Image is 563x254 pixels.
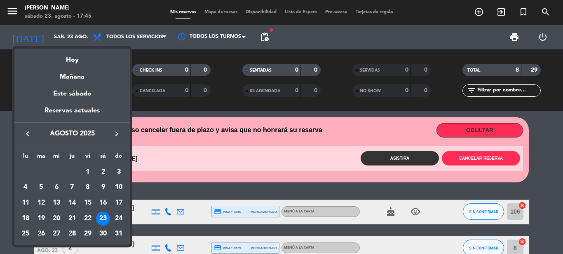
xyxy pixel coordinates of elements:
td: 16 de agosto de 2025 [96,195,111,211]
th: jueves [64,151,80,164]
td: 9 de agosto de 2025 [96,180,111,196]
th: viernes [80,151,96,164]
td: 28 de agosto de 2025 [64,226,80,242]
i: keyboard_arrow_left [23,129,33,139]
td: 6 de agosto de 2025 [49,180,64,196]
div: 7 [65,180,79,194]
div: 21 [65,212,79,226]
div: 10 [112,180,126,194]
div: 27 [49,227,63,241]
div: Hoy [14,49,130,65]
td: 30 de agosto de 2025 [96,226,111,242]
span: agosto 2025 [35,128,109,139]
td: 1 de agosto de 2025 [80,164,96,180]
th: sábado [96,151,111,164]
div: 24 [112,212,126,226]
td: 3 de agosto de 2025 [111,164,127,180]
div: 31 [112,227,126,241]
div: 5 [34,180,48,194]
td: 4 de agosto de 2025 [18,180,33,196]
td: 2 de agosto de 2025 [96,164,111,180]
td: 21 de agosto de 2025 [64,211,80,226]
td: 24 de agosto de 2025 [111,211,127,226]
td: 26 de agosto de 2025 [33,226,49,242]
div: 30 [96,227,110,241]
i: keyboard_arrow_right [112,129,122,139]
div: 13 [49,196,63,210]
td: AGO. [18,164,80,180]
div: 12 [34,196,48,210]
div: Este sábado [14,82,130,105]
td: 13 de agosto de 2025 [49,195,64,211]
div: 28 [65,227,79,241]
th: lunes [18,151,33,164]
th: domingo [111,151,127,164]
td: 7 de agosto de 2025 [64,180,80,196]
td: 15 de agosto de 2025 [80,195,96,211]
td: 5 de agosto de 2025 [33,180,49,196]
div: 9 [96,180,110,194]
div: 16 [96,196,110,210]
div: 3 [112,165,126,179]
div: 22 [81,212,95,226]
td: 10 de agosto de 2025 [111,180,127,196]
div: 23 [96,212,110,226]
div: Reservas actuales [14,105,130,122]
td: 8 de agosto de 2025 [80,180,96,196]
div: 20 [49,212,63,226]
td: 20 de agosto de 2025 [49,211,64,226]
div: 26 [34,227,48,241]
td: 11 de agosto de 2025 [18,195,33,211]
td: 18 de agosto de 2025 [18,211,33,226]
div: Mañana [14,65,130,82]
div: 17 [112,196,126,210]
div: 6 [49,180,63,194]
button: keyboard_arrow_right [109,128,124,139]
td: 22 de agosto de 2025 [80,211,96,226]
div: 2 [96,165,110,179]
div: 11 [19,196,33,210]
div: 4 [19,180,33,194]
div: 25 [19,227,33,241]
div: 1 [81,165,95,179]
div: 29 [81,227,95,241]
td: 12 de agosto de 2025 [33,195,49,211]
div: 18 [19,212,33,226]
th: miércoles [49,151,64,164]
td: 19 de agosto de 2025 [33,211,49,226]
div: 8 [81,180,95,194]
td: 27 de agosto de 2025 [49,226,64,242]
button: keyboard_arrow_left [20,128,35,139]
td: 14 de agosto de 2025 [64,195,80,211]
td: 17 de agosto de 2025 [111,195,127,211]
div: 14 [65,196,79,210]
td: 29 de agosto de 2025 [80,226,96,242]
th: martes [33,151,49,164]
td: 23 de agosto de 2025 [96,211,111,226]
div: 19 [34,212,48,226]
div: 15 [81,196,95,210]
td: 25 de agosto de 2025 [18,226,33,242]
td: 31 de agosto de 2025 [111,226,127,242]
